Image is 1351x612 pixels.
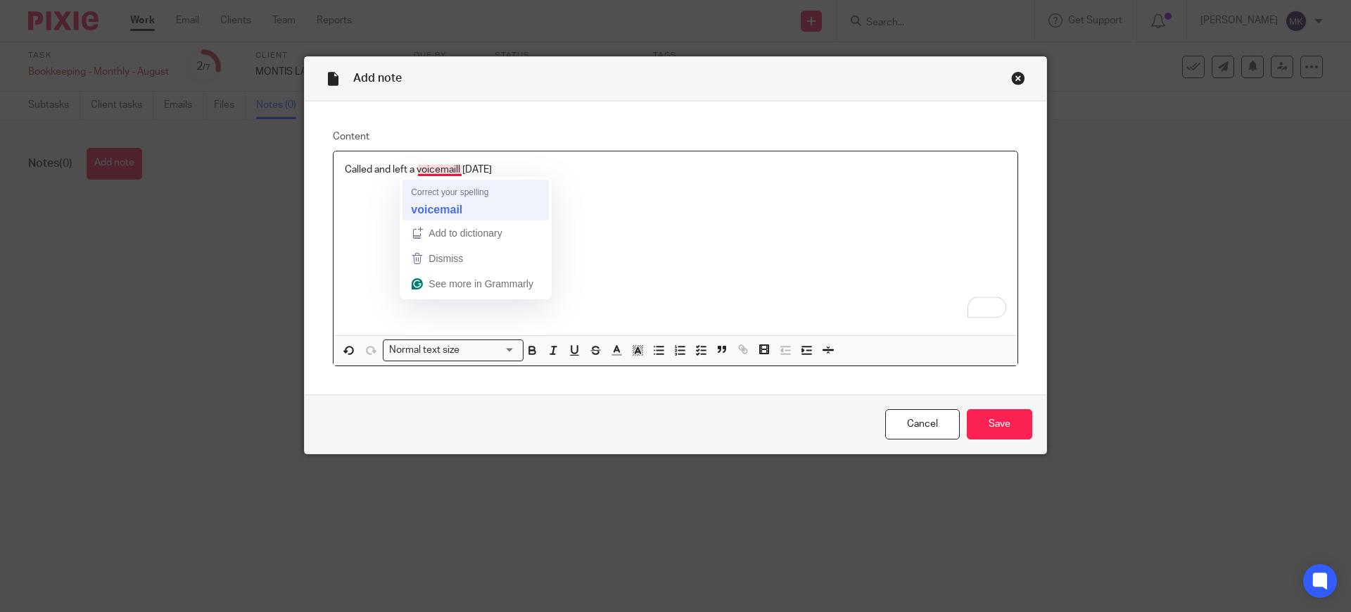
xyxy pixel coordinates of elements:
[345,163,1006,177] p: Called and left a voicemaill [DATE]
[334,151,1017,335] div: To enrich screen reader interactions, please activate Accessibility in Grammarly extension settings
[464,343,515,358] input: Search for option
[1011,71,1025,85] div: Close this dialog window
[333,130,1018,144] label: Content
[885,409,960,439] a: Cancel
[383,339,524,361] div: Search for option
[353,73,402,84] span: Add note
[386,343,463,358] span: Normal text size
[967,409,1032,439] input: Save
